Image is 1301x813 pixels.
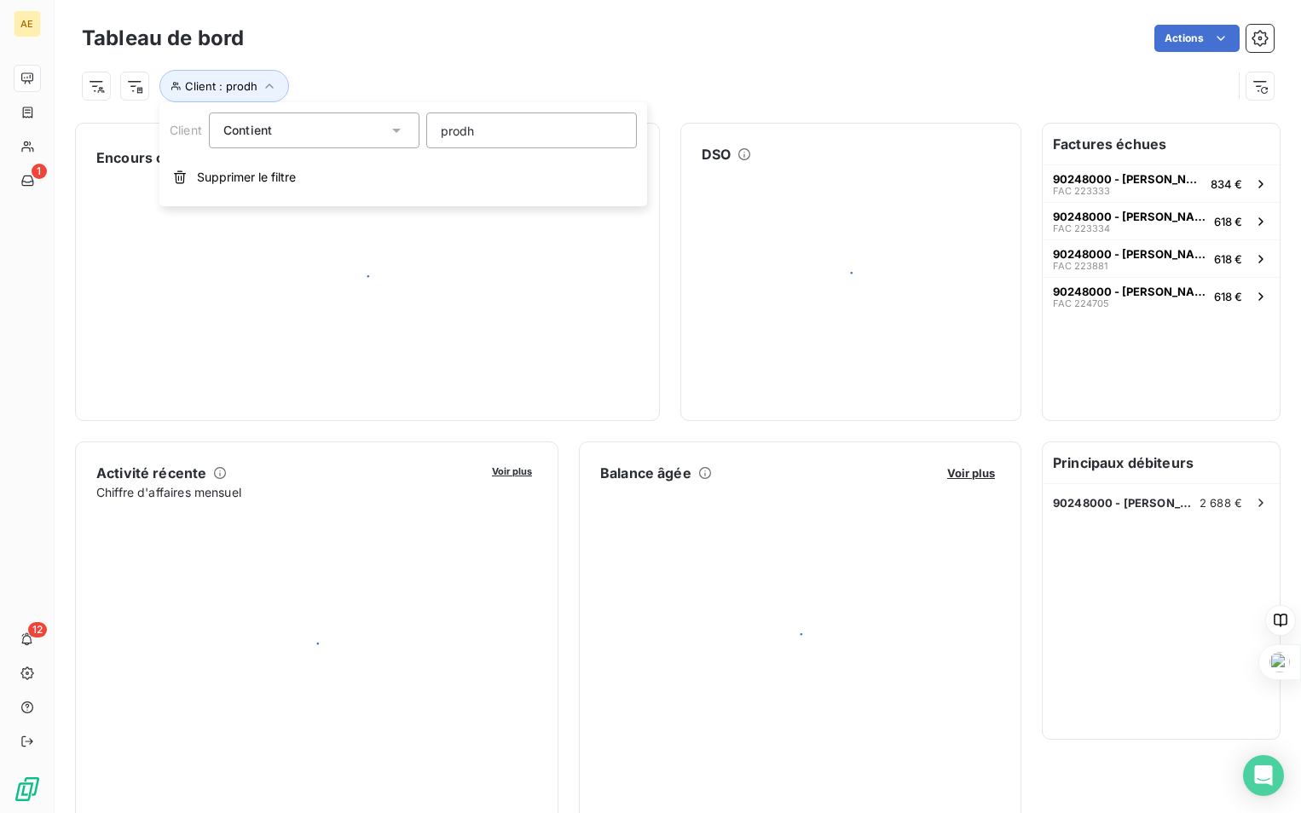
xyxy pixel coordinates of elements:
input: placeholder [426,112,637,148]
button: 90248000 - [PERSON_NAME]FAC 223881618 € [1043,239,1280,277]
span: Chiffre d'affaires mensuel [96,483,480,501]
span: 90248000 - [PERSON_NAME] [1053,496,1200,510]
h6: Activité récente [96,463,206,483]
span: 618 € [1214,252,1242,266]
h3: Tableau de bord [82,23,244,54]
h6: DSO [702,144,731,164]
span: Voir plus [492,465,532,477]
div: AE [14,10,41,37]
span: 2 688 € [1200,496,1242,510]
button: Voir plus [942,465,1000,481]
h6: Encours client [96,147,194,168]
h6: Balance âgée [600,463,691,483]
span: FAC 223333 [1053,186,1110,196]
button: Supprimer le filtre [159,159,647,196]
div: Open Intercom Messenger [1243,755,1284,796]
button: Voir plus [487,463,537,478]
span: Voir plus [947,466,995,480]
span: 1 [32,164,47,179]
button: 90248000 - [PERSON_NAME]FAC 223334618 € [1043,202,1280,239]
span: 834 € [1211,177,1242,191]
span: 90248000 - [PERSON_NAME] [1053,210,1207,223]
span: 90248000 - [PERSON_NAME] [1053,285,1207,298]
span: 90248000 - [PERSON_NAME] [1053,247,1207,261]
button: 90248000 - [PERSON_NAME]FAC 224705618 € [1043,277,1280,314]
button: 90248000 - [PERSON_NAME]FAC 223333834 € [1043,164,1280,202]
h6: Factures échues [1043,124,1280,164]
img: Logo LeanPay [14,776,41,803]
span: 90248000 - [PERSON_NAME] [1053,172,1204,186]
span: Supprimer le filtre [197,169,296,186]
button: Actions [1154,25,1240,52]
span: 618 € [1214,290,1242,303]
span: FAC 223881 [1053,261,1107,271]
span: FAC 224705 [1053,298,1109,308]
h6: Principaux débiteurs [1043,442,1280,483]
span: Contient [223,123,272,137]
span: 12 [28,622,47,637]
span: Client [170,123,202,137]
span: FAC 223334 [1053,223,1110,234]
button: Client : prodh [159,70,289,102]
span: Client : prodh [185,79,257,93]
span: 618 € [1214,215,1242,228]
